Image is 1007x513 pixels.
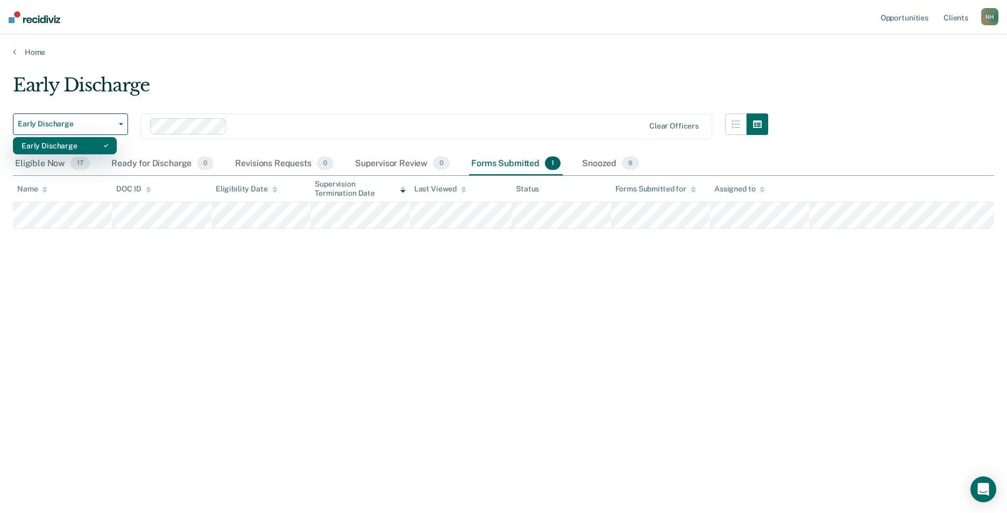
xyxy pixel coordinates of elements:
img: Recidiviz [9,11,60,23]
span: 1 [545,156,561,170]
span: 0 [197,156,214,170]
div: Ready for Discharge0 [109,152,216,176]
div: Forms Submitted1 [469,152,563,176]
div: Open Intercom Messenger [970,476,996,502]
div: Revisions Requests0 [233,152,335,176]
div: Snoozed9 [580,152,641,176]
div: Supervisor Review0 [353,152,452,176]
div: Supervision Termination Date [315,180,405,198]
span: Early Discharge [18,119,115,129]
button: Early Discharge [13,113,128,135]
div: DOC ID [116,184,151,194]
span: 17 [70,156,90,170]
div: Early Discharge [22,137,108,154]
div: Forms Submitted for [615,184,696,194]
div: Last Viewed [414,184,466,194]
div: Eligible Now17 [13,152,92,176]
div: Early Discharge [13,74,768,105]
div: N H [981,8,998,25]
button: NH [981,8,998,25]
span: 0 [433,156,450,170]
div: Assigned to [714,184,765,194]
div: Name [17,184,47,194]
div: Clear officers [649,122,699,131]
a: Home [13,47,994,57]
span: 9 [622,156,639,170]
span: 0 [317,156,334,170]
div: Eligibility Date [216,184,278,194]
div: Status [516,184,539,194]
